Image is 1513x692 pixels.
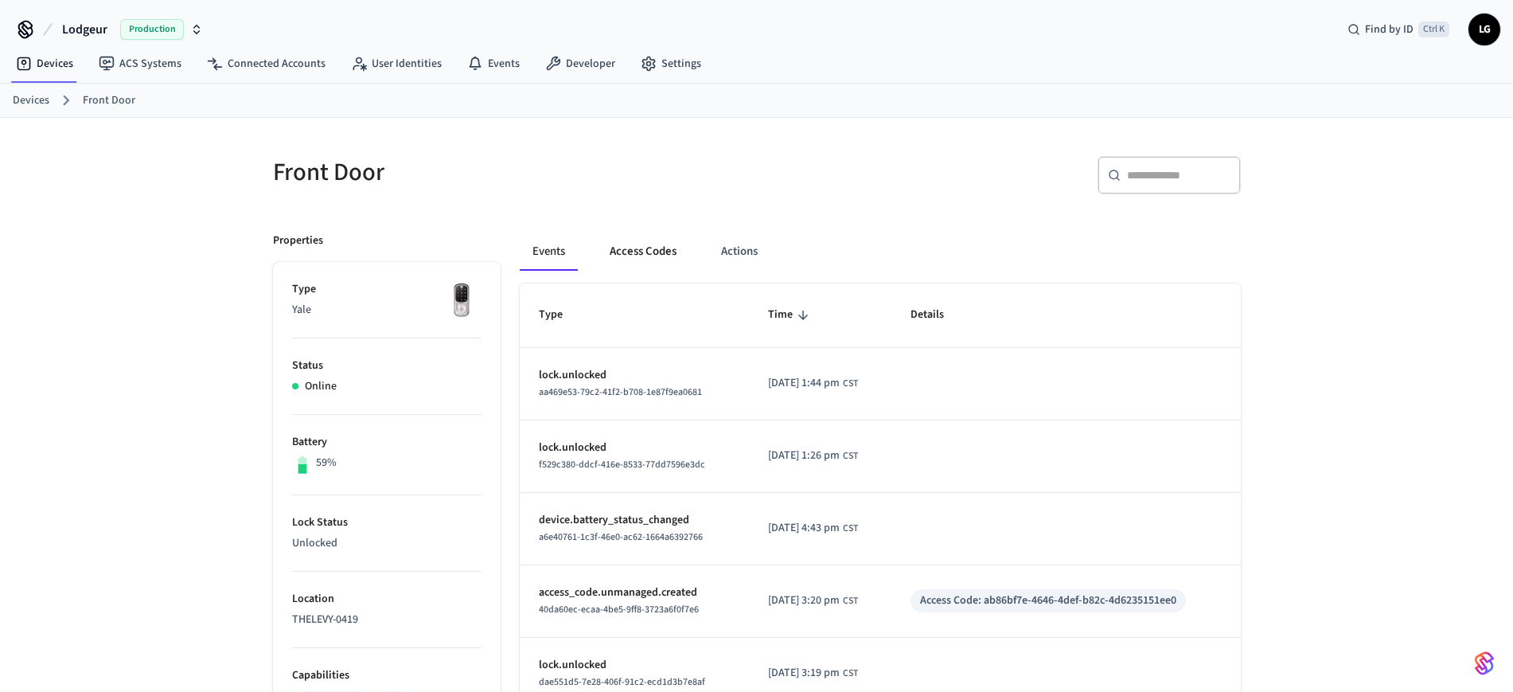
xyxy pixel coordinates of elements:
[292,591,482,608] p: Location
[768,448,840,464] span: [DATE] 1:26 pm
[292,514,482,531] p: Lock Status
[292,281,482,298] p: Type
[843,522,858,536] span: CST
[768,303,813,327] span: Time
[768,375,840,392] span: [DATE] 1:44 pm
[539,303,583,327] span: Type
[843,667,858,681] span: CST
[1468,14,1500,45] button: LG
[316,455,337,471] p: 59%
[86,49,194,78] a: ACS Systems
[1335,15,1462,44] div: Find by IDCtrl K
[768,665,840,682] span: [DATE] 3:19 pm
[292,434,482,451] p: Battery
[768,448,858,464] div: America/Guatemala
[292,667,482,684] p: Capabilities
[768,665,858,682] div: America/Guatemala
[194,49,338,78] a: Connected Accounts
[539,458,705,471] span: f529c380-ddcf-416e-8533-77dd7596e3dc
[768,592,858,609] div: America/Guatemala
[539,657,730,674] p: lock.unlocked
[292,302,482,319] p: Yale
[539,385,702,399] span: aa469e53-79c2-41f2-b708-1e87f9ea0681
[843,449,858,463] span: CST
[292,612,482,628] p: THELEVY-0419
[920,592,1176,609] div: Access Code: ab86bf7e-4646-4def-b82c-4d6235151ee0
[539,367,730,384] p: lock.unlocked
[1365,22,1414,37] span: Find by ID
[911,303,965,327] span: Details
[1418,22,1449,37] span: Ctrl K
[539,440,730,456] p: lock.unlocked
[1470,15,1499,44] span: LG
[273,233,323,249] p: Properties
[843,594,858,608] span: CST
[539,675,705,689] span: dae551d5-7e28-406f-91c2-ecd1d3b7e8af
[338,49,454,78] a: User Identities
[305,378,337,395] p: Online
[62,20,107,39] span: Lodgeur
[292,535,482,552] p: Unlocked
[520,233,578,271] button: Events
[1475,651,1494,676] img: SeamLogoGradient.69752ec5.svg
[597,233,689,271] button: Access Codes
[292,358,482,374] p: Status
[628,49,714,78] a: Settings
[539,530,703,544] span: a6e40761-1c3f-46e0-ac62-1664a6392766
[273,156,747,189] h5: Front Door
[768,520,858,537] div: America/Guatemala
[120,19,184,40] span: Production
[3,49,86,78] a: Devices
[13,92,49,109] a: Devices
[843,377,858,391] span: CST
[539,603,699,616] span: 40da60ec-ecaa-4be5-9ff8-3723a6f0f7e6
[520,233,1241,271] div: ant example
[768,592,840,609] span: [DATE] 3:20 pm
[539,512,730,529] p: device.battery_status_changed
[83,92,135,109] a: Front Door
[454,49,532,78] a: Events
[539,584,730,601] p: access_code.unmanaged.created
[708,233,770,271] button: Actions
[442,281,482,321] img: Yale Assure Touchscreen Wifi Smart Lock, Satin Nickel, Front
[768,520,840,537] span: [DATE] 4:43 pm
[532,49,628,78] a: Developer
[768,375,858,392] div: America/Guatemala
